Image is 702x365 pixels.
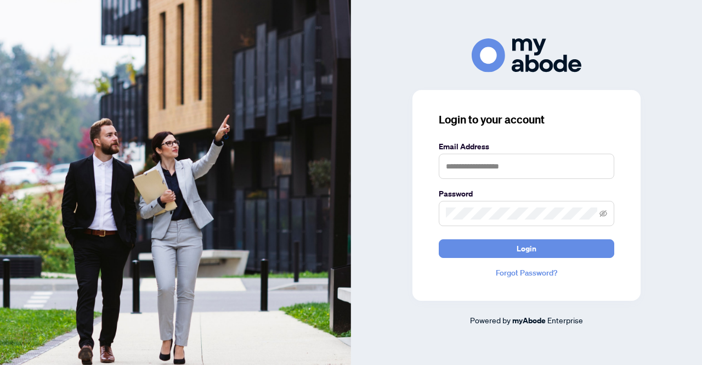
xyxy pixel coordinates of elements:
label: Password [439,188,614,200]
label: Email Address [439,141,614,153]
span: Enterprise [547,315,583,325]
h3: Login to your account [439,112,614,127]
a: myAbode [512,315,546,327]
a: Forgot Password? [439,267,614,279]
button: Login [439,239,614,258]
span: Powered by [470,315,511,325]
img: ma-logo [472,38,581,72]
span: eye-invisible [599,210,607,217]
span: Login [517,240,536,257]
